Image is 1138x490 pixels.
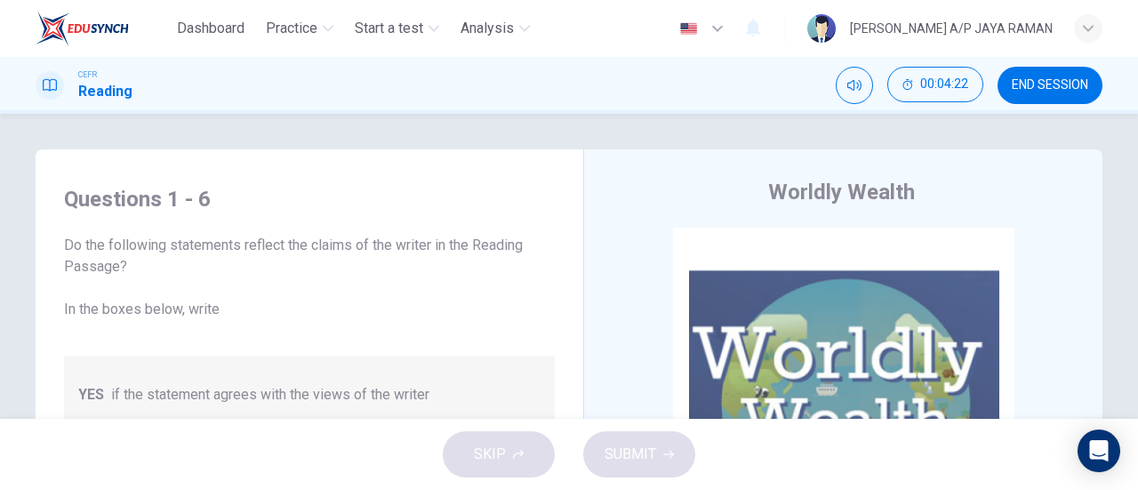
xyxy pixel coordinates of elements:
button: Dashboard [170,12,252,44]
button: END SESSION [998,67,1102,104]
span: Do the following statements reflect the claims of the writer in the Reading Passage? In the boxes... [64,235,555,320]
span: YES [78,384,104,406]
button: Analysis [453,12,537,44]
span: Start a test [355,18,423,39]
button: 00:04:22 [887,67,983,102]
span: Practice [266,18,317,39]
span: END SESSION [1012,78,1088,92]
div: Mute [836,67,873,104]
div: Hide [887,67,983,104]
button: Practice [259,12,341,44]
div: [PERSON_NAME] A/P JAYA RAMAN [850,18,1053,39]
button: Start a test [348,12,446,44]
img: Profile picture [807,14,836,43]
span: Analysis [461,18,514,39]
div: Open Intercom Messenger [1078,430,1120,472]
span: CEFR [78,68,97,81]
span: 00:04:22 [920,77,968,92]
span: if the statement agrees with the views of the writer [111,384,429,406]
h4: Questions 1 - 6 [64,185,555,213]
h1: Reading [78,81,132,102]
img: EduSynch logo [36,11,129,46]
h4: Worldly Wealth [768,178,915,206]
a: EduSynch logo [36,11,170,46]
span: Dashboard [177,18,244,39]
img: en [677,22,700,36]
